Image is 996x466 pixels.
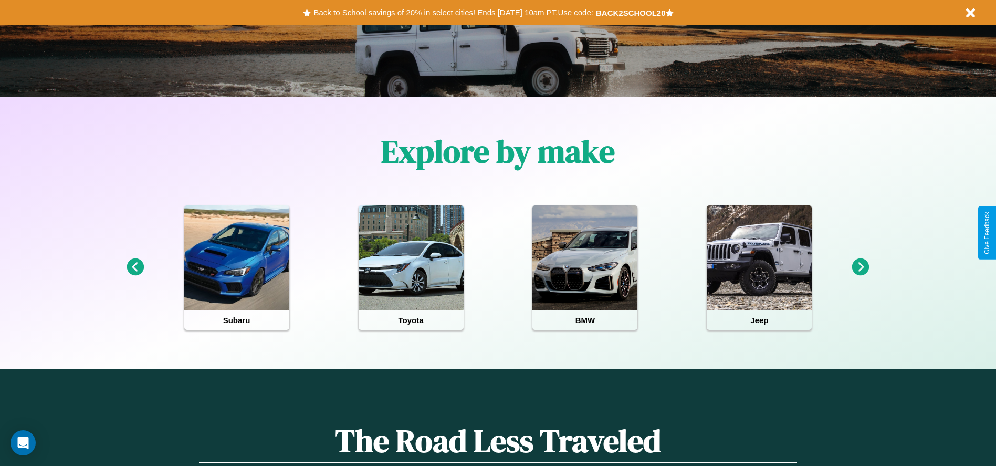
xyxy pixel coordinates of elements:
div: Give Feedback [983,212,991,254]
h4: BMW [532,310,637,330]
b: BACK2SCHOOL20 [596,8,666,17]
h1: The Road Less Traveled [199,419,796,463]
h4: Jeep [707,310,812,330]
div: Open Intercom Messenger [11,430,36,455]
h1: Explore by make [381,130,615,173]
button: Back to School savings of 20% in select cities! Ends [DATE] 10am PT.Use code: [311,5,595,20]
h4: Subaru [184,310,289,330]
h4: Toyota [359,310,464,330]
